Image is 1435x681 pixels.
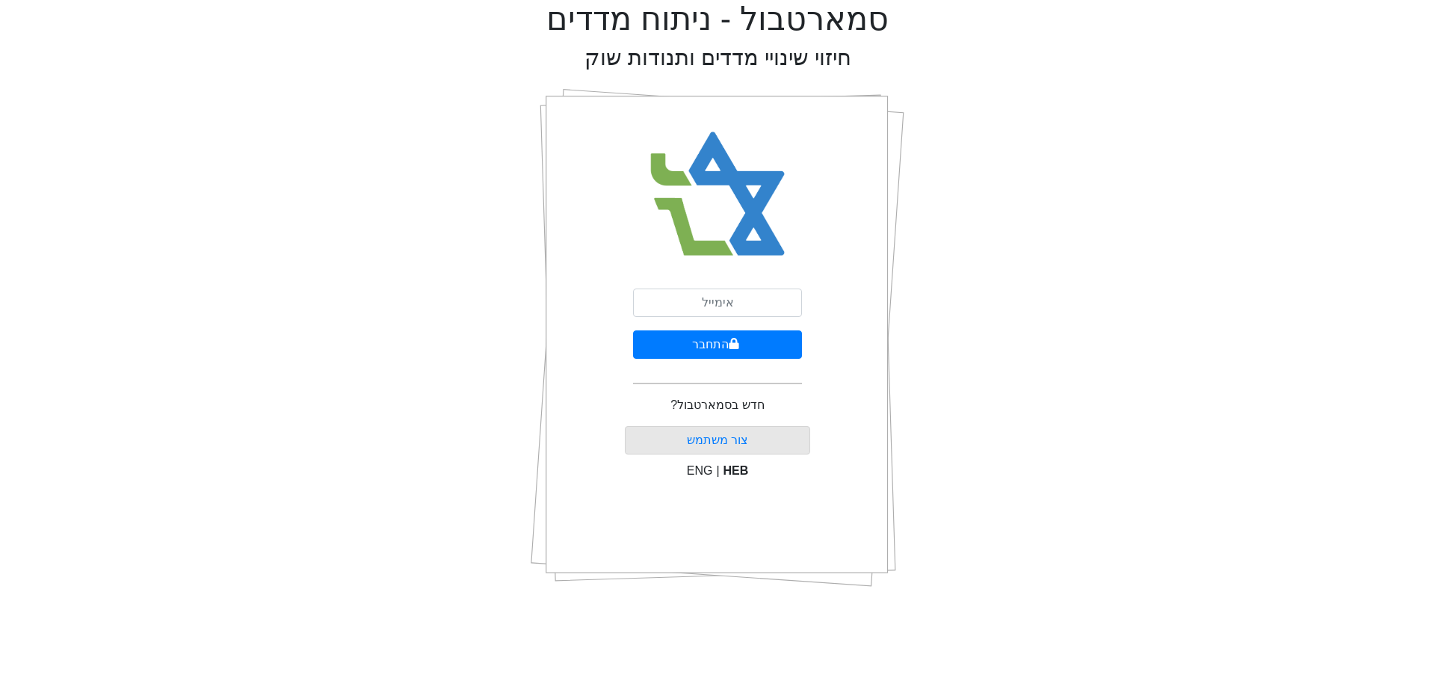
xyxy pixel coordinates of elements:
[633,330,802,359] button: התחבר
[687,434,748,446] a: צור משתמש
[716,464,719,477] span: |
[584,45,851,71] h2: חיזוי שינויי מדדים ותנודות שוק
[637,112,799,277] img: Smart Bull
[625,426,811,454] button: צור משתמש
[723,464,749,477] span: HEB
[670,396,764,414] p: חדש בסמארטבול?
[687,464,713,477] span: ENG
[633,289,802,317] input: אימייל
